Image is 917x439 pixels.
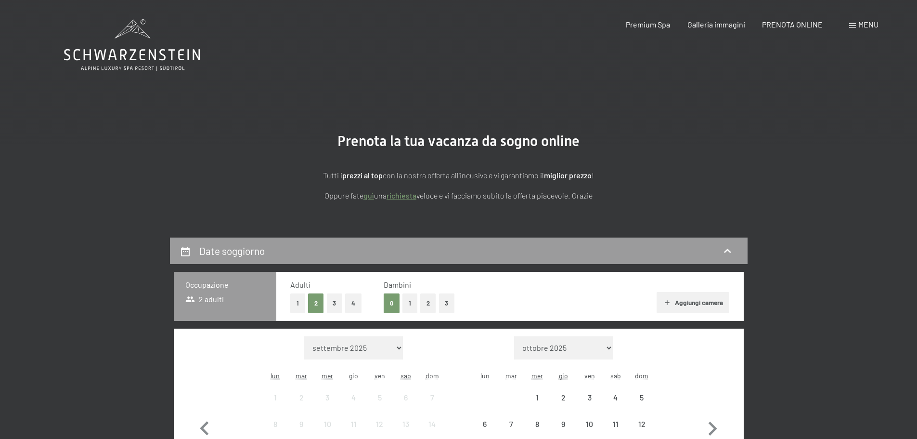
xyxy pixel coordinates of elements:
div: Thu Oct 09 2025 [550,411,576,437]
span: Menu [858,20,878,29]
div: Fri Sep 05 2025 [367,385,393,411]
abbr: mercoledì [322,372,333,380]
a: quì [363,191,374,200]
div: arrivo/check-in non effettuabile [498,411,524,437]
p: Tutti i con la nostra offerta all'incusive e vi garantiamo il ! [218,169,699,182]
div: arrivo/check-in non effettuabile [576,385,602,411]
div: arrivo/check-in non effettuabile [603,385,629,411]
abbr: venerdì [584,372,595,380]
abbr: lunedì [271,372,280,380]
div: arrivo/check-in non effettuabile [629,385,655,411]
div: arrivo/check-in non effettuabile [314,385,340,411]
div: 1 [525,394,549,418]
button: 2 [420,293,436,313]
div: Sat Sep 13 2025 [393,411,419,437]
div: Sun Oct 05 2025 [629,385,655,411]
div: arrivo/check-in non effettuabile [393,411,419,437]
div: arrivo/check-in non effettuabile [367,411,393,437]
span: 2 adulti [185,294,224,305]
div: arrivo/check-in non effettuabile [341,411,367,437]
div: Fri Oct 10 2025 [576,411,602,437]
div: 2 [551,394,575,418]
div: 4 [342,394,366,418]
div: 1 [263,394,287,418]
abbr: lunedì [480,372,490,380]
div: Sun Sep 14 2025 [419,411,445,437]
div: Wed Sep 03 2025 [314,385,340,411]
div: arrivo/check-in non effettuabile [603,411,629,437]
abbr: sabato [610,372,621,380]
div: 3 [315,394,339,418]
div: Sun Oct 12 2025 [629,411,655,437]
span: Adulti [290,280,310,289]
div: arrivo/check-in non effettuabile [419,385,445,411]
a: richiesta [387,191,416,200]
button: 1 [290,293,305,313]
div: Sun Sep 07 2025 [419,385,445,411]
div: Sat Oct 04 2025 [603,385,629,411]
div: Wed Sep 10 2025 [314,411,340,437]
div: 5 [368,394,392,418]
div: Thu Oct 02 2025 [550,385,576,411]
div: arrivo/check-in non effettuabile [367,385,393,411]
div: 7 [420,394,444,418]
button: 3 [327,293,343,313]
button: Aggiungi camera [657,292,729,313]
div: 3 [577,394,601,418]
div: 6 [394,394,418,418]
div: arrivo/check-in non effettuabile [576,411,602,437]
div: arrivo/check-in non effettuabile [524,411,550,437]
div: arrivo/check-in non effettuabile [341,385,367,411]
div: Fri Sep 12 2025 [367,411,393,437]
button: 1 [402,293,417,313]
div: 5 [630,394,654,418]
abbr: giovedì [559,372,568,380]
div: arrivo/check-in non effettuabile [629,411,655,437]
div: arrivo/check-in non effettuabile [472,411,498,437]
abbr: venerdì [375,372,385,380]
div: Sat Sep 06 2025 [393,385,419,411]
div: Wed Oct 01 2025 [524,385,550,411]
div: arrivo/check-in non effettuabile [550,411,576,437]
button: 4 [345,293,362,313]
div: arrivo/check-in non effettuabile [524,385,550,411]
div: Tue Sep 02 2025 [288,385,314,411]
div: arrivo/check-in non effettuabile [262,385,288,411]
div: 2 [289,394,313,418]
div: arrivo/check-in non effettuabile [550,385,576,411]
div: Mon Sep 01 2025 [262,385,288,411]
div: arrivo/check-in non effettuabile [288,411,314,437]
abbr: sabato [400,372,411,380]
button: 0 [384,293,400,313]
div: arrivo/check-in non effettuabile [262,411,288,437]
strong: miglior prezzo [544,171,592,180]
button: 2 [308,293,324,313]
h3: Occupazione [185,279,265,290]
strong: prezzi al top [342,171,383,180]
div: Wed Oct 08 2025 [524,411,550,437]
div: Mon Oct 06 2025 [472,411,498,437]
div: Tue Sep 09 2025 [288,411,314,437]
h2: Date soggiorno [199,245,265,257]
div: Thu Sep 11 2025 [341,411,367,437]
abbr: martedì [296,372,307,380]
a: Galleria immagini [687,20,745,29]
abbr: domenica [635,372,648,380]
div: Thu Sep 04 2025 [341,385,367,411]
div: Sat Oct 11 2025 [603,411,629,437]
span: Prenota la tua vacanza da sogno online [337,133,580,149]
p: Oppure fate una veloce e vi facciamo subito la offerta piacevole. Grazie [218,189,699,202]
span: PRENOTA ONLINE [762,20,823,29]
span: Bambini [384,280,411,289]
abbr: giovedì [349,372,358,380]
div: 4 [604,394,628,418]
div: Fri Oct 03 2025 [576,385,602,411]
a: Premium Spa [626,20,670,29]
div: Mon Sep 08 2025 [262,411,288,437]
div: arrivo/check-in non effettuabile [314,411,340,437]
abbr: domenica [426,372,439,380]
abbr: martedì [505,372,517,380]
button: 3 [439,293,455,313]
